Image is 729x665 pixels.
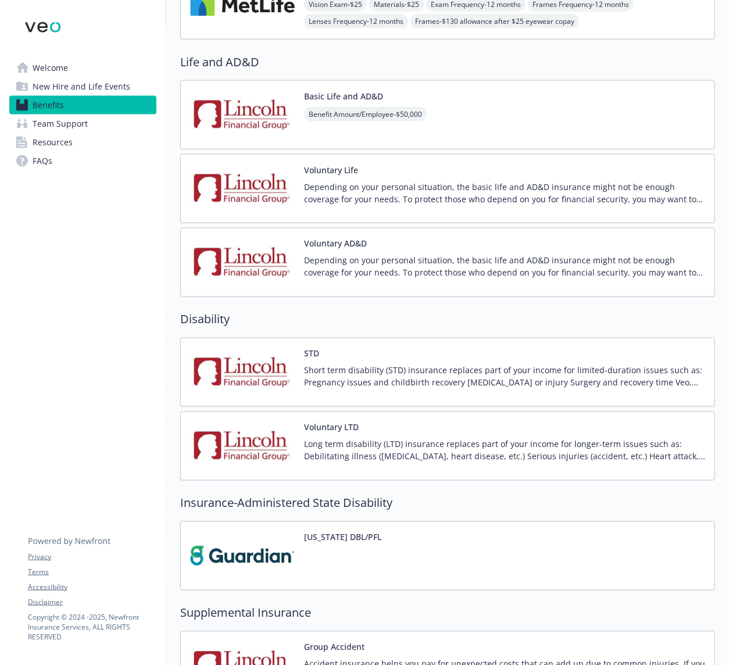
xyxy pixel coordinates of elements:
img: Lincoln Financial Group carrier logo [190,348,295,397]
h2: Disability [180,311,715,328]
span: Team Support [33,115,88,133]
h2: Insurance-Administered State Disability [180,495,715,512]
span: Frames - $130 allowance after $25 eyewear copay [410,14,579,28]
a: Resources [9,133,156,152]
p: Depending on your personal situation, the basic life and AD&D insurance might not be enough cover... [304,181,705,205]
span: Welcome [33,59,68,77]
button: Group Accident [304,641,364,653]
button: STD [304,348,319,360]
a: Privacy [28,552,156,562]
h2: Supplemental Insurance [180,605,715,622]
a: Welcome [9,59,156,77]
img: Lincoln Financial Group carrier logo [190,238,295,287]
img: Lincoln Financial Group carrier logo [190,90,295,140]
span: Benefit Amount/Employee - $50,000 [304,107,427,121]
img: Guardian carrier logo [190,531,295,581]
button: Voluntary LTD [304,421,359,434]
button: Voluntary AD&D [304,238,367,250]
a: Accessibility [28,582,156,592]
span: Benefits [33,96,64,115]
p: Short term disability (STD) insurance replaces part of your income for limited-duration issues su... [304,364,705,389]
a: New Hire and Life Events [9,77,156,96]
p: Copyright © 2024 - 2025 , Newfront Insurance Services, ALL RIGHTS RESERVED [28,612,156,642]
a: Team Support [9,115,156,133]
span: Lenses Frequency - 12 months [304,14,408,28]
p: Depending on your personal situation, the basic life and AD&D insurance might not be enough cover... [304,255,705,279]
p: Long term disability (LTD) insurance replaces part of your income for longer-term issues such as:... [304,438,705,463]
a: Disclaimer [28,597,156,607]
span: New Hire and Life Events [33,77,130,96]
button: Basic Life and AD&D [304,90,383,102]
span: Resources [33,133,73,152]
a: FAQs [9,152,156,170]
a: Benefits [9,96,156,115]
button: [US_STATE] DBL/PFL [304,531,381,544]
a: Terms [28,567,156,577]
h2: Life and AD&D [180,53,715,71]
img: Lincoln Financial Group carrier logo [190,164,295,213]
img: Lincoln Financial Group carrier logo [190,421,295,471]
span: FAQs [33,152,52,170]
button: Voluntary Life [304,164,358,176]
